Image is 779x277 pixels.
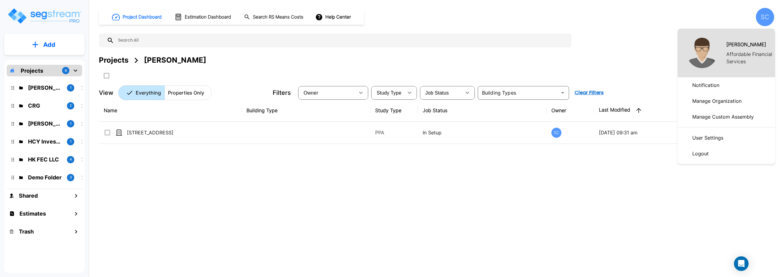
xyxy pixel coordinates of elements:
h1: [PERSON_NAME] [726,41,766,48]
img: Stephen Chavez [687,38,717,68]
p: User Settings [690,132,726,144]
p: Manage Organization [690,95,744,107]
p: Notification [690,79,722,91]
div: Open Intercom Messenger [734,256,749,271]
p: Logout [690,147,711,160]
p: Affordable Financial Services [726,50,775,65]
p: Manage Custom Assembly [690,111,756,123]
